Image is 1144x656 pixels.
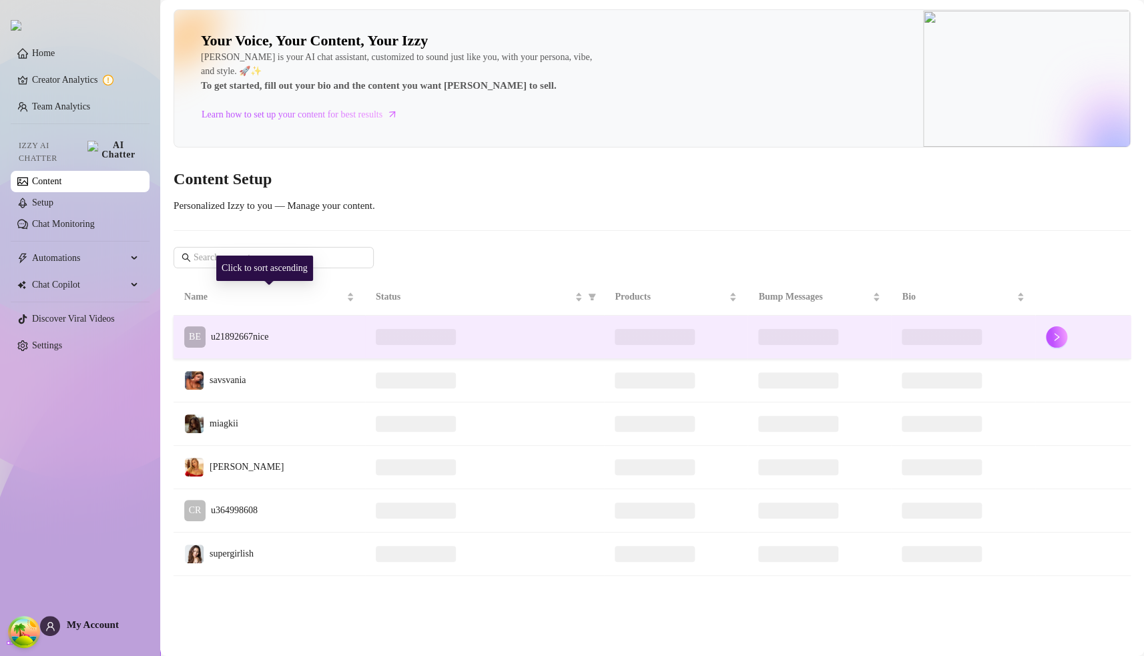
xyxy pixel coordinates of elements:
[1052,332,1061,342] span: right
[1046,326,1067,348] button: right
[32,219,95,229] a: Chat Monitoring
[585,287,599,307] span: filter
[11,619,37,645] button: Open Tanstack query devtools
[201,80,557,91] strong: To get started, fill out your bio and the content you want [PERSON_NAME] to sell.
[185,458,204,476] img: mikayla_demaiter
[189,330,201,344] span: BE
[185,545,204,563] img: supergirlish
[17,253,28,264] span: thunderbolt
[202,107,382,122] span: Learn how to set up your content for best results
[194,250,355,265] input: Search account
[923,11,1130,147] img: ai-chatter-content-library.png
[67,619,119,630] span: My Account
[32,198,53,208] a: Setup
[32,340,62,350] a: Settings
[210,549,254,559] span: supergirlish
[45,621,55,631] span: user
[174,200,375,211] span: Personalized Izzy to you — Manage your content.
[758,290,870,304] span: Bump Messages
[211,332,268,342] span: u21892667nice
[174,169,1131,190] h3: Content Setup
[189,503,202,518] span: CR
[210,418,238,428] span: miagkii
[376,290,573,304] span: Status
[365,279,605,316] th: Status
[216,256,313,281] div: Click to sort ascending
[201,50,601,94] div: [PERSON_NAME] is your AI chat assistant, customized to sound just like you, with your persona, vi...
[211,505,258,515] span: u364998608
[201,104,408,125] a: Learn how to set up your content for best results
[748,279,891,316] th: Bump Messages
[87,141,139,159] img: AI Chatter
[32,314,115,324] a: Discover Viral Videos
[32,274,127,296] span: Chat Copilot
[891,279,1035,316] th: Bio
[201,31,428,50] h2: Your Voice, Your Content, Your Izzy
[174,279,365,316] th: Name
[604,279,748,316] th: Products
[210,462,284,472] span: [PERSON_NAME]
[902,290,1013,304] span: Bio
[32,101,90,111] a: Team Analytics
[615,290,726,304] span: Products
[185,414,204,433] img: miagkii
[32,48,55,58] a: Home
[11,20,21,31] img: logo.svg
[210,375,246,385] span: savsvania
[184,290,344,304] span: Name
[185,371,204,390] img: savsvania
[17,280,26,290] img: Chat Copilot
[19,139,82,165] span: Izzy AI Chatter
[32,248,127,269] span: Automations
[7,637,16,646] span: build
[386,107,399,121] span: arrow-right
[32,176,61,186] a: Content
[182,253,191,262] span: search
[32,69,139,91] a: Creator Analytics exclamation-circle
[588,293,596,301] span: filter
